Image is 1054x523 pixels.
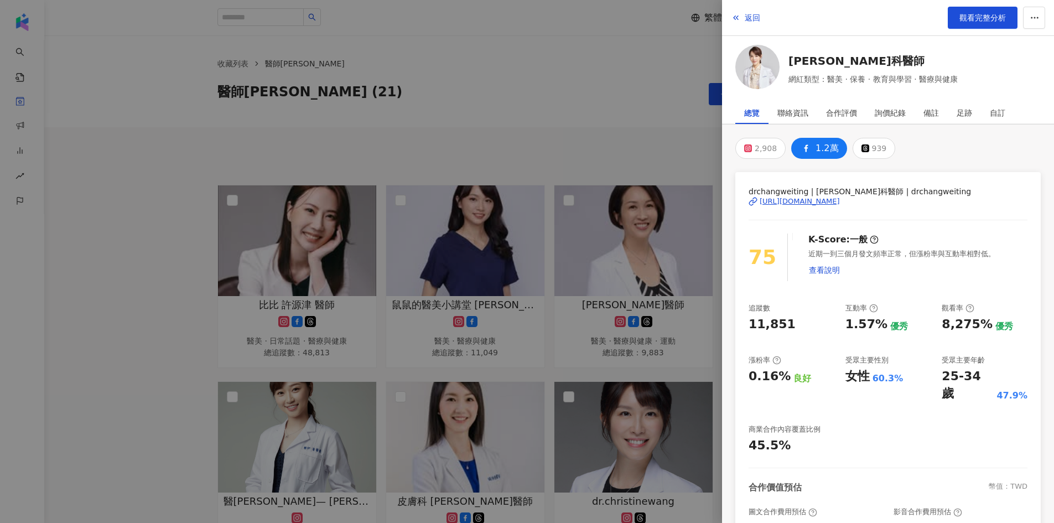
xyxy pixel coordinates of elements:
a: KOL Avatar [735,45,780,93]
div: 一般 [850,234,868,246]
div: 足跡 [957,102,972,124]
div: 0.16% [749,368,791,385]
span: 返回 [745,13,760,22]
div: [URL][DOMAIN_NAME] [760,196,840,206]
div: 25-34 歲 [942,368,994,402]
a: 觀看完整分析 [948,7,1017,29]
button: 939 [853,138,896,159]
div: 影音合作費用預估 [894,507,962,517]
div: 60.3% [873,372,904,385]
button: 返回 [731,7,761,29]
div: 追蹤數 [749,303,770,313]
div: 合作價值預估 [749,481,802,494]
div: 幣值：TWD [989,481,1027,494]
a: [PERSON_NAME]科醫師 [788,53,958,69]
img: KOL Avatar [735,45,780,89]
div: 商業合作內容覆蓋比例 [749,424,821,434]
button: 查看說明 [808,259,840,281]
div: 合作評價 [826,102,857,124]
div: 受眾主要年齡 [942,355,985,365]
div: 45.5% [749,437,791,454]
span: 網紅類型：醫美 · 保養 · 教育與學習 · 醫療與健康 [788,73,958,85]
div: 互動率 [845,303,878,313]
div: 受眾主要性別 [845,355,889,365]
div: 8,275% [942,316,993,333]
div: 1.2萬 [816,141,838,156]
div: 女性 [845,368,870,385]
div: 近期一到三個月發文頻率正常，但漲粉率與互動率相對低。 [808,249,1027,281]
div: K-Score : [808,234,879,246]
a: [URL][DOMAIN_NAME] [749,196,1027,206]
div: 2,908 [755,141,777,156]
div: 總覽 [744,102,760,124]
div: 939 [872,141,887,156]
div: 詢價紀錄 [875,102,906,124]
div: 優秀 [995,320,1013,333]
div: 11,851 [749,316,796,333]
div: 漲粉率 [749,355,781,365]
span: drchangweiting | [PERSON_NAME]科醫師 | drchangweiting [749,185,1027,198]
span: 查看說明 [809,266,840,275]
div: 良好 [793,372,811,385]
div: 圖文合作費用預估 [749,507,817,517]
div: 優秀 [890,320,908,333]
button: 1.2萬 [791,138,847,159]
div: 聯絡資訊 [777,102,808,124]
div: 1.57% [845,316,887,333]
div: 備註 [923,102,939,124]
span: 觀看完整分析 [959,13,1006,22]
div: 自訂 [990,102,1005,124]
button: 2,908 [735,138,786,159]
div: 47.9% [996,390,1027,402]
div: 觀看率 [942,303,974,313]
div: 75 [749,242,776,273]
